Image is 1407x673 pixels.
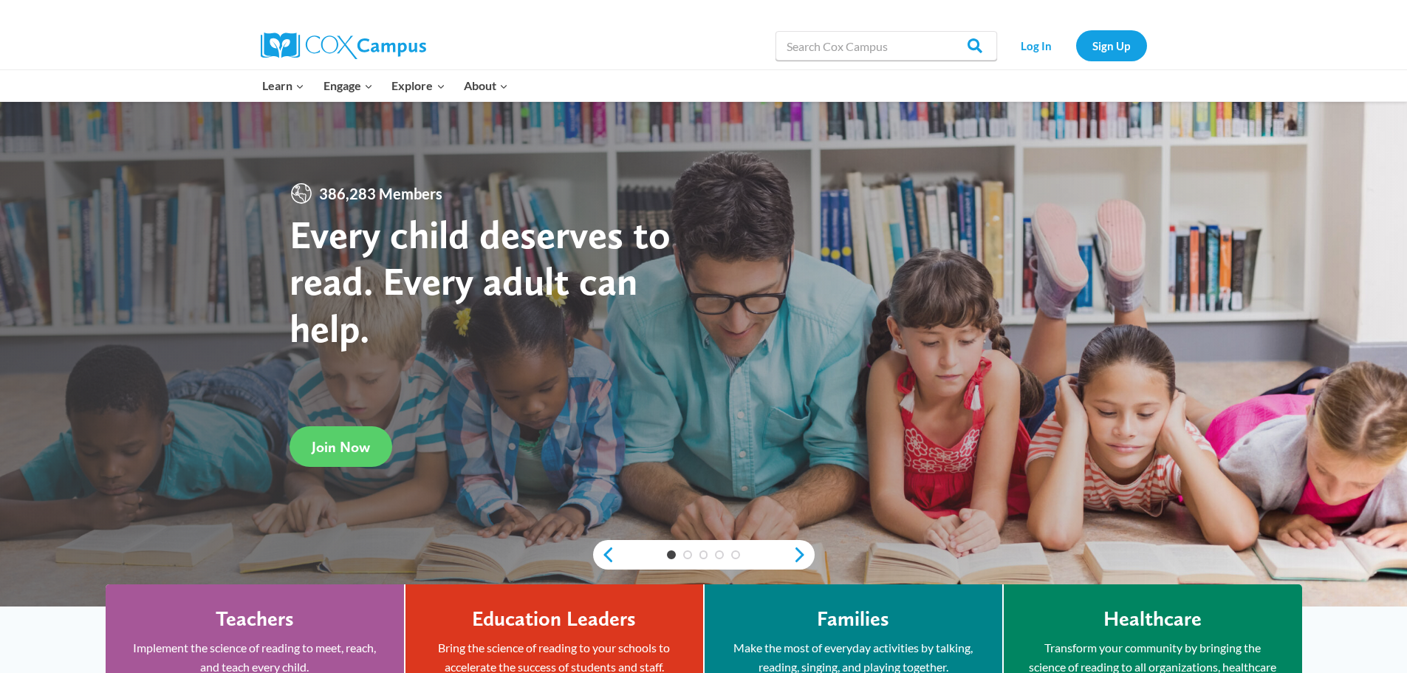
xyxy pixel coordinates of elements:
[715,550,724,559] a: 4
[262,76,304,95] span: Learn
[472,607,636,632] h4: Education Leaders
[1004,30,1147,61] nav: Secondary Navigation
[323,76,373,95] span: Engage
[253,70,518,101] nav: Primary Navigation
[261,33,426,59] img: Cox Campus
[313,182,448,205] span: 386,283 Members
[216,607,294,632] h4: Teachers
[593,546,615,564] a: previous
[683,550,692,559] a: 2
[290,211,671,352] strong: Every child deserves to read. Every adult can help.
[731,550,740,559] a: 5
[1103,607,1202,632] h4: Healthcare
[1004,30,1069,61] a: Log In
[667,550,676,559] a: 1
[817,607,889,632] h4: Families
[792,546,815,564] a: next
[290,426,392,467] a: Join Now
[776,31,997,61] input: Search Cox Campus
[464,76,508,95] span: About
[699,550,708,559] a: 3
[1076,30,1147,61] a: Sign Up
[391,76,445,95] span: Explore
[312,438,370,456] span: Join Now
[593,540,815,570] div: content slider buttons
